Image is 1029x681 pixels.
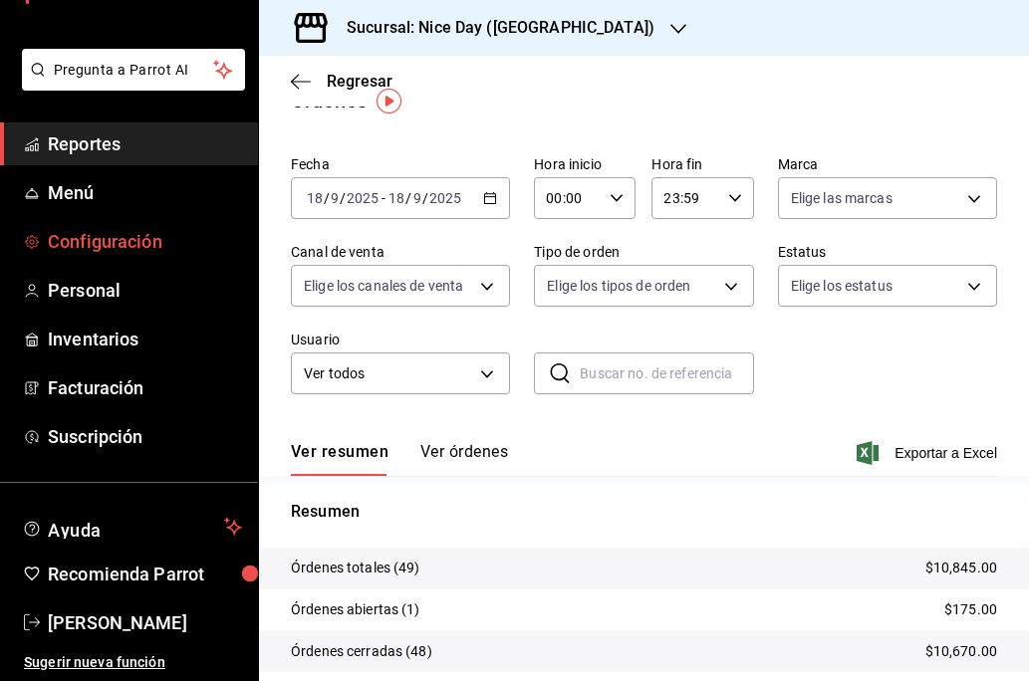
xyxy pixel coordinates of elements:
input: -- [330,190,340,206]
label: Marca [778,157,997,171]
span: Menú [48,179,242,206]
p: Órdenes totales (49) [291,558,420,578]
span: Recomienda Parrot [48,561,242,587]
p: $10,670.00 [925,641,997,662]
label: Hora fin [651,157,753,171]
input: ---- [346,190,380,206]
label: Estatus [778,245,997,259]
input: Buscar no. de referencia [580,353,753,393]
span: Inventarios [48,326,242,352]
span: Configuración [48,228,242,255]
span: Elige los canales de venta [304,276,463,296]
span: Elige las marcas [791,188,893,208]
img: Tooltip marker [377,89,401,113]
p: $175.00 [944,599,997,620]
button: Exportar a Excel [861,441,997,465]
span: Sugerir nueva función [24,652,242,673]
span: Ver todos [304,363,473,384]
span: / [422,190,428,206]
label: Tipo de orden [534,245,753,259]
a: Pregunta a Parrot AI [14,74,245,95]
div: navigation tabs [291,442,508,476]
input: -- [387,190,405,206]
span: Elige los estatus [791,276,893,296]
p: Órdenes abiertas (1) [291,599,420,620]
span: - [382,190,386,206]
span: / [405,190,411,206]
span: Elige los tipos de orden [547,276,690,296]
span: Personal [48,277,242,304]
label: Canal de venta [291,245,510,259]
input: -- [306,190,324,206]
span: / [324,190,330,206]
span: [PERSON_NAME] [48,609,242,636]
p: $10,845.00 [925,558,997,578]
label: Fecha [291,157,510,171]
button: Regresar [291,72,392,91]
h3: Sucursal: Nice Day ([GEOGRAPHIC_DATA]) [331,16,654,40]
button: Pregunta a Parrot AI [22,49,245,91]
span: Regresar [327,72,392,91]
input: ---- [428,190,462,206]
span: Reportes [48,130,242,157]
input: -- [412,190,422,206]
span: Suscripción [48,423,242,450]
p: Resumen [291,500,997,524]
span: Ayuda [48,515,216,539]
label: Hora inicio [534,157,636,171]
span: Facturación [48,374,242,401]
button: Ver resumen [291,442,388,476]
p: Órdenes cerradas (48) [291,641,432,662]
span: / [340,190,346,206]
span: Pregunta a Parrot AI [54,60,214,81]
button: Ver órdenes [420,442,508,476]
label: Usuario [291,333,510,346]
